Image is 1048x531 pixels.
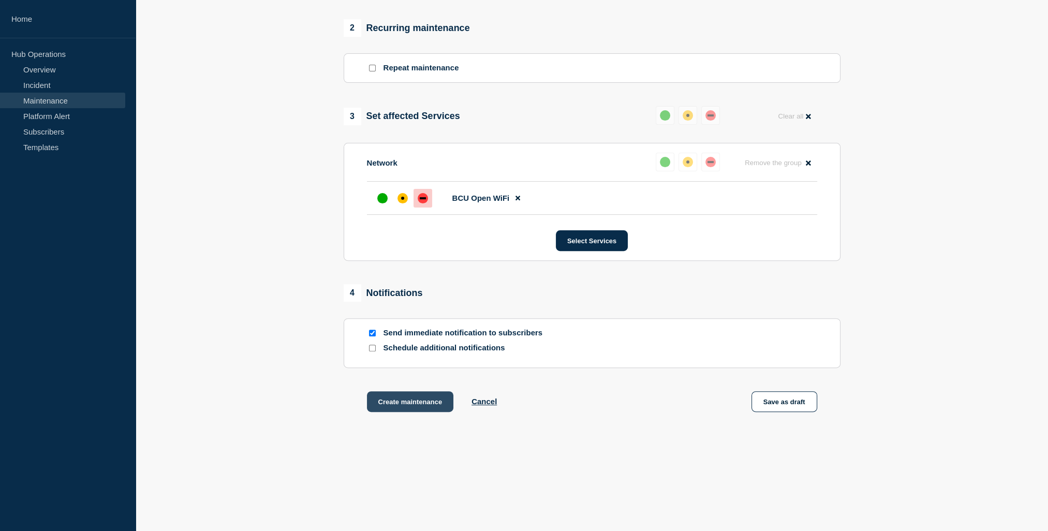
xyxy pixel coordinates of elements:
[418,193,428,203] div: down
[705,110,716,121] div: down
[678,153,697,171] button: affected
[683,157,693,167] div: affected
[344,284,423,302] div: Notifications
[397,193,408,203] div: affected
[367,158,397,167] p: Network
[745,159,802,167] span: Remove the group
[751,391,817,412] button: Save as draft
[660,157,670,167] div: up
[701,153,720,171] button: down
[705,157,716,167] div: down
[471,397,497,406] button: Cancel
[656,153,674,171] button: up
[344,108,460,125] div: Set affected Services
[660,110,670,121] div: up
[369,330,376,336] input: Send immediate notification to subscribers
[344,19,361,37] span: 2
[739,153,817,173] button: Remove the group
[344,284,361,302] span: 4
[377,193,388,203] div: up
[344,108,361,125] span: 3
[678,106,697,125] button: affected
[383,63,459,73] p: Repeat maintenance
[369,65,376,71] input: Repeat maintenance
[369,345,376,351] input: Schedule additional notifications
[683,110,693,121] div: affected
[556,230,628,251] button: Select Services
[344,19,470,37] div: Recurring maintenance
[701,106,720,125] button: down
[772,106,817,126] button: Clear all
[452,194,510,202] span: BCU Open WiFi
[383,343,549,353] p: Schedule additional notifications
[656,106,674,125] button: up
[367,391,454,412] button: Create maintenance
[383,328,549,338] p: Send immediate notification to subscribers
